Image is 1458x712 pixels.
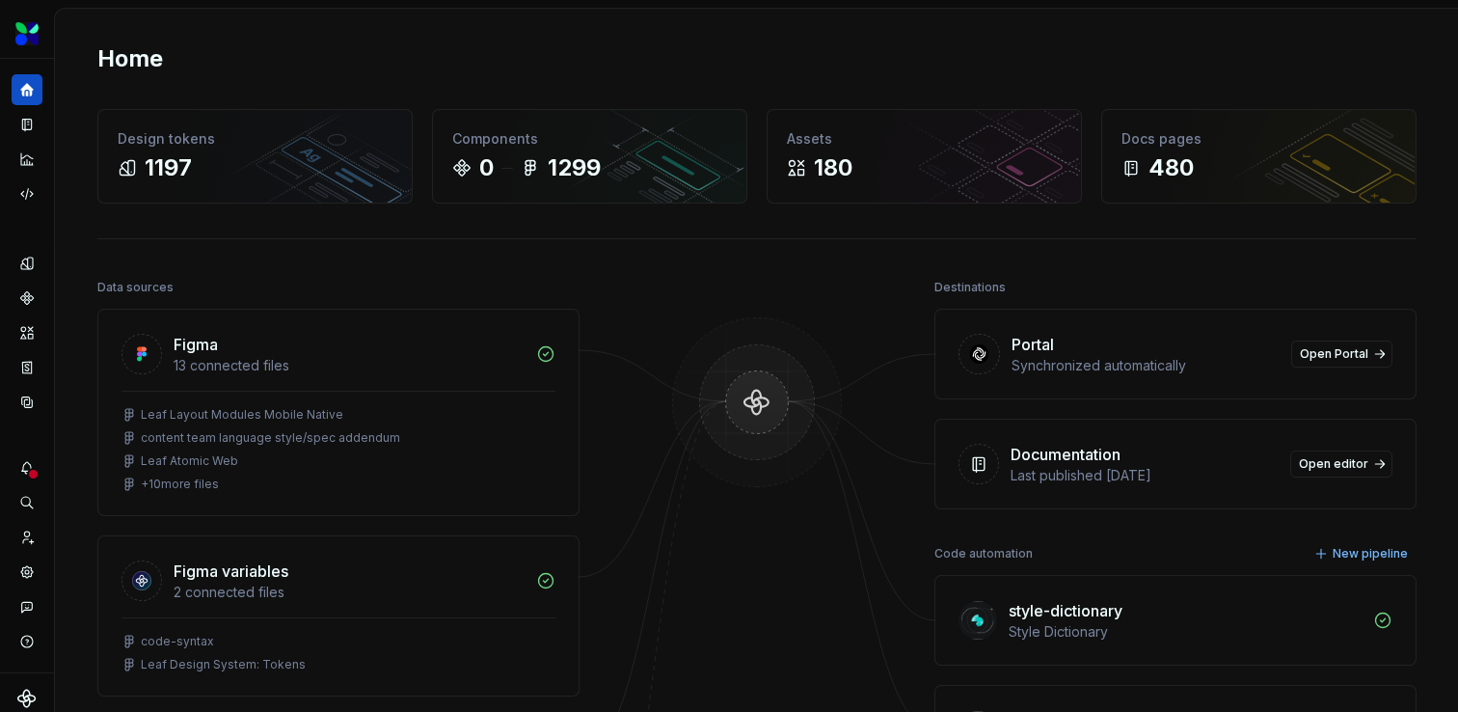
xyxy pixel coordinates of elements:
[12,591,42,622] button: Contact support
[1012,333,1054,356] div: Portal
[814,152,852,183] div: 180
[548,152,601,183] div: 1299
[1333,546,1408,561] span: New pipeline
[1299,456,1368,472] span: Open editor
[141,657,306,672] div: Leaf Design System: Tokens
[1012,356,1280,375] div: Synchronized automatically
[97,43,163,74] h2: Home
[1309,540,1417,567] button: New pipeline
[767,109,1082,204] a: Assets180
[174,333,218,356] div: Figma
[1291,341,1392,368] a: Open Portal
[17,689,37,708] svg: Supernova Logo
[1121,129,1396,149] div: Docs pages
[12,557,42,588] a: Settings
[934,274,1006,301] div: Destinations
[141,407,343,423] div: Leaf Layout Modules Mobile Native
[1290,451,1392,478] a: Open editor
[12,74,42,105] a: Home
[787,129,1062,149] div: Assets
[1011,443,1120,466] div: Documentation
[1011,466,1279,485] div: Last published [DATE]
[15,22,39,45] img: 6e787e26-f4c0-4230-8924-624fe4a2d214.png
[12,248,42,279] a: Design tokens
[174,560,288,583] div: Figma variables
[1009,622,1362,642] div: Style Dictionary
[432,109,747,204] a: Components01299
[97,274,174,301] div: Data sources
[452,129,727,149] div: Components
[141,430,400,446] div: content team language style/spec addendum
[174,356,525,375] div: 13 connected files
[141,453,238,469] div: Leaf Atomic Web
[97,309,580,516] a: Figma13 connected filesLeaf Layout Modules Mobile Nativecontent team language style/spec addendum...
[12,487,42,518] button: Search ⌘K
[141,477,219,492] div: + 10 more files
[1101,109,1417,204] a: Docs pages480
[141,634,214,649] div: code-syntax
[97,109,413,204] a: Design tokens1197
[174,583,525,602] div: 2 connected files
[145,152,192,183] div: 1197
[934,540,1033,567] div: Code automation
[12,178,42,209] a: Code automation
[1300,346,1368,362] span: Open Portal
[1148,152,1194,183] div: 480
[12,144,42,175] a: Analytics
[118,129,392,149] div: Design tokens
[97,535,580,697] a: Figma variables2 connected filescode-syntaxLeaf Design System: Tokens
[12,283,42,314] a: Components
[12,452,42,483] button: Notifications
[12,352,42,383] a: Storybook stories
[12,317,42,348] a: Assets
[1009,599,1122,622] div: style-dictionary
[12,109,42,140] a: Documentation
[479,152,494,183] div: 0
[12,522,42,553] a: Invite team
[12,387,42,418] a: Data sources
